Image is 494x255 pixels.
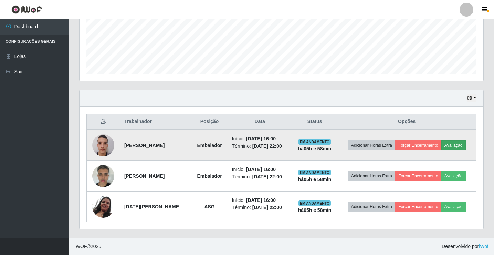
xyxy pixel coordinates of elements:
[232,173,288,180] li: Término:
[232,197,288,204] li: Início:
[348,202,395,212] button: Adicionar Horas Extra
[441,140,466,150] button: Avaliação
[298,139,331,145] span: EM ANDAMENTO
[298,146,332,151] strong: há 05 h e 58 min
[298,170,331,175] span: EM ANDAMENTO
[246,136,276,141] time: [DATE] 16:00
[246,197,276,203] time: [DATE] 16:00
[395,171,441,181] button: Forçar Encerramento
[11,5,42,14] img: CoreUI Logo
[124,173,165,179] strong: [PERSON_NAME]
[124,143,165,148] strong: [PERSON_NAME]
[298,207,332,213] strong: há 05 h e 58 min
[441,202,466,212] button: Avaliação
[197,173,222,179] strong: Embalador
[298,200,331,206] span: EM ANDAMENTO
[252,205,282,210] time: [DATE] 22:00
[92,161,114,190] img: 1753187317343.jpeg
[348,171,395,181] button: Adicionar Horas Extra
[232,166,288,173] li: Início:
[232,135,288,143] li: Início:
[124,204,181,209] strong: [DATE][PERSON_NAME]
[92,196,114,218] img: 1689337855569.jpeg
[479,244,488,249] a: iWof
[252,174,282,179] time: [DATE] 22:00
[442,243,488,250] span: Desenvolvido por
[292,114,338,130] th: Status
[348,140,395,150] button: Adicionar Horas Extra
[441,171,466,181] button: Avaliação
[232,143,288,150] li: Término:
[228,114,292,130] th: Data
[74,244,87,249] span: IWOF
[298,177,332,182] strong: há 05 h e 58 min
[232,204,288,211] li: Término:
[74,243,103,250] span: © 2025 .
[197,143,222,148] strong: Embalador
[120,114,191,130] th: Trabalhador
[337,114,476,130] th: Opções
[395,140,441,150] button: Forçar Encerramento
[246,167,276,172] time: [DATE] 16:00
[92,130,114,160] img: 1714228813172.jpeg
[204,204,214,209] strong: ASG
[252,143,282,149] time: [DATE] 22:00
[395,202,441,212] button: Forçar Encerramento
[191,114,228,130] th: Posição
